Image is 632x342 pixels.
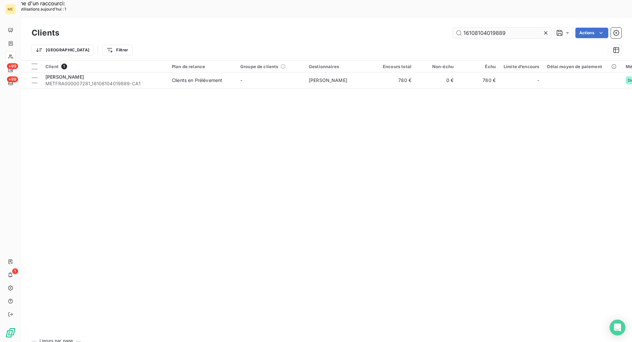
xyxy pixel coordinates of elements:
img: Logo LeanPay [5,328,16,338]
div: Limite d’encours [504,64,539,69]
td: 780 € [373,72,415,88]
span: METFRA000007281_16108104019889-CA1 [45,80,164,87]
span: - [537,77,539,84]
span: - [240,77,242,83]
span: +99 [7,76,18,82]
div: Délai moyen de paiement [547,64,618,69]
div: Clients en Prélèvement [172,77,222,84]
span: [PERSON_NAME] [309,77,347,83]
div: Open Intercom Messenger [610,320,625,335]
span: 1 [61,64,67,69]
div: Échu [461,64,496,69]
td: 0 € [415,72,458,88]
div: Plan de relance [172,64,232,69]
span: 1 [12,268,18,274]
span: +99 [7,63,18,69]
div: Gestionnaires [309,64,369,69]
td: 780 € [458,72,500,88]
span: Groupe de clients [240,64,278,69]
h3: Clients [32,27,59,39]
div: Encours total [377,64,411,69]
span: Client [45,64,59,69]
button: Filtrer [102,45,132,55]
div: Non-échu [419,64,454,69]
input: Rechercher [453,28,552,38]
span: [PERSON_NAME] [45,74,84,80]
button: Actions [575,28,608,38]
button: [GEOGRAPHIC_DATA] [32,45,94,55]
